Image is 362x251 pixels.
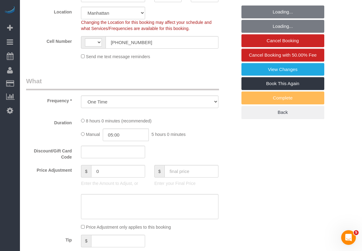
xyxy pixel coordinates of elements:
[106,36,218,49] input: Cell Number
[86,118,152,123] span: 8 hours 0 minutes (recommended)
[86,54,150,59] span: Send me text message reminders
[154,180,218,186] p: Enter your Final Price
[164,165,218,178] input: final price
[4,6,16,15] img: Automaid Logo
[21,36,76,44] label: Cell Number
[241,106,324,119] a: Back
[81,20,211,31] span: Changing the Location for this booking may affect your schedule and what Services/Frequencies are...
[249,52,317,58] span: Cancel Booking with 50.00% Fee
[21,165,76,173] label: Price Adjustment
[152,132,186,137] span: 5 hours 0 minutes
[21,7,76,15] label: Location
[241,77,324,90] a: Book This Again
[81,235,91,247] span: $
[81,165,91,178] span: $
[21,96,76,104] label: Frequency *
[21,235,76,243] label: Tip
[354,230,359,235] span: 5
[241,49,324,62] a: Cancel Booking with 50.00% Fee
[21,118,76,126] label: Duration
[154,165,164,178] span: $
[26,77,219,90] legend: What
[241,63,324,76] a: View Changes
[81,180,145,186] p: Enter the Amount to Adjust, or
[341,230,356,245] iframe: Intercom live chat
[86,132,100,137] span: Manual
[86,225,171,230] span: Price Adjustment only applies to this booking
[241,34,324,47] a: Cancel Booking
[21,146,76,160] label: Discount/Gift Card Code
